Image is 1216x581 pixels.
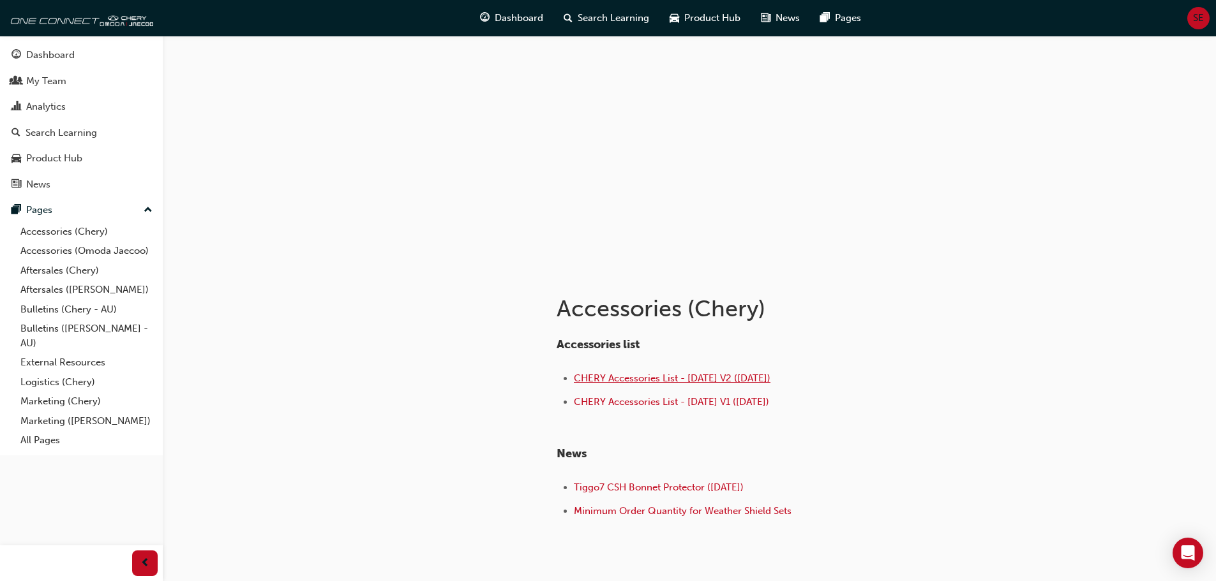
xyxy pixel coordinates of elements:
span: Pages [835,11,861,26]
span: News [557,446,587,460]
div: Search Learning [26,126,97,140]
a: My Team [5,70,158,93]
div: Product Hub [26,151,82,166]
a: guage-iconDashboard [470,5,553,31]
a: News [5,173,158,196]
a: Product Hub [5,147,158,170]
span: SE [1193,11,1204,26]
a: All Pages [15,430,158,450]
a: Marketing (Chery) [15,392,158,411]
button: SE [1187,7,1210,29]
a: search-iconSearch Learning [553,5,659,31]
a: Accessories (Chery) [15,222,158,242]
a: Dashboard [5,43,158,67]
div: News [26,177,50,192]
span: guage-icon [480,10,490,26]
button: Pages [5,198,158,222]
a: Aftersales ([PERSON_NAME]) [15,280,158,300]
span: pages-icon [11,205,21,216]
a: Minimum Order Quantity for Weather Shield Sets [574,505,792,517]
span: search-icon [564,10,573,26]
span: news-icon [761,10,770,26]
span: people-icon [11,76,21,87]
div: Open Intercom Messenger [1173,538,1203,568]
span: Dashboard [495,11,543,26]
a: Analytics [5,95,158,119]
div: Analytics [26,99,66,114]
h1: Accessories (Chery) [557,295,975,323]
span: news-icon [11,179,21,191]
a: car-iconProduct Hub [659,5,751,31]
span: chart-icon [11,101,21,113]
a: Tiggo7 CSH Bonnet Protector ([DATE]) [574,482,744,493]
span: up-icon [144,202,153,219]
a: Logistics (Chery) [15,372,158,392]
a: CHERY Accessories List - [DATE] V2 ([DATE]) [574,372,770,384]
div: Pages [26,203,52,217]
span: pages-icon [820,10,830,26]
a: Aftersales (Chery) [15,261,158,281]
span: Product Hub [684,11,740,26]
div: My Team [26,74,66,89]
a: Search Learning [5,121,158,145]
span: prev-icon [140,555,150,571]
a: CHERY Accessories List - [DATE] V1 ([DATE]) [574,396,769,408]
a: pages-iconPages [810,5,871,31]
span: search-icon [11,128,20,139]
span: car-icon [11,153,21,165]
a: External Resources [15,353,158,372]
span: car-icon [670,10,679,26]
span: guage-icon [11,50,21,61]
a: Marketing ([PERSON_NAME]) [15,411,158,431]
a: Bulletins (Chery - AU) [15,300,158,320]
span: Accessories list [557,337,640,351]
div: Dashboard [26,48,75,63]
a: Accessories (Omoda Jaecoo) [15,241,158,261]
span: News [776,11,800,26]
img: oneconnect [6,5,153,31]
a: Bulletins ([PERSON_NAME] - AU) [15,319,158,353]
a: news-iconNews [751,5,810,31]
button: DashboardMy TeamAnalyticsSearch LearningProduct HubNews [5,41,158,198]
span: Search Learning [578,11,649,26]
